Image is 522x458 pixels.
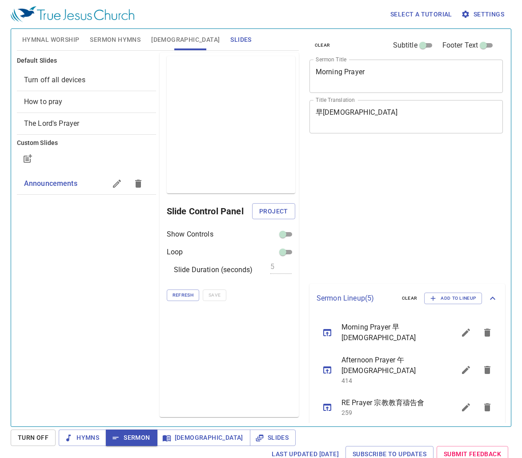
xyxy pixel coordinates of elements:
span: Select a tutorial [390,9,452,20]
button: Select a tutorial [387,6,456,23]
span: [object Object] [24,119,80,128]
button: Settings [459,6,508,23]
span: Slides [230,34,251,45]
p: 414 [341,376,434,385]
span: Footer Text [442,40,478,51]
img: True Jesus Church [11,6,134,22]
span: Add to Lineup [430,294,476,302]
span: [DEMOGRAPHIC_DATA] [151,34,220,45]
span: RE Prayer 宗教教育禱告會 [341,398,434,408]
span: Slides [257,432,289,443]
span: clear [402,294,418,302]
button: Slides [250,430,296,446]
span: clear [315,41,330,49]
span: Turn Off [18,432,48,443]
button: clear [309,40,336,51]
h6: Custom Slides [17,138,156,148]
span: Settings [463,9,504,20]
p: Show Controls [167,229,213,240]
span: Announcements [24,179,77,188]
p: Sermon Lineup ( 5 ) [317,293,395,304]
h6: Default Slides [17,56,156,66]
p: Slide Duration (seconds) [174,265,253,275]
button: Add to Lineup [424,293,482,304]
button: [DEMOGRAPHIC_DATA] [157,430,250,446]
span: Sermon Hymns [90,34,141,45]
button: Refresh [167,289,199,301]
button: Project [252,203,295,220]
button: clear [397,293,423,304]
iframe: from-child [306,143,466,280]
div: The Lord's Prayer [17,113,156,134]
span: Hymns [66,432,99,443]
span: [DEMOGRAPHIC_DATA] [164,432,243,443]
button: Sermon [106,430,157,446]
div: Announcements [17,173,156,194]
span: Subtitle [393,40,418,51]
span: Sermon [113,432,150,443]
div: Turn off all devices [17,69,156,91]
span: Hymnal Worship [22,34,80,45]
p: 259 [341,408,434,417]
h6: Slide Control Panel [167,204,252,218]
div: How to pray [17,91,156,112]
span: Afternoon Prayer 午[DEMOGRAPHIC_DATA] [341,355,434,376]
textarea: 早[DEMOGRAPHIC_DATA] [316,108,497,125]
p: Loop [167,247,183,257]
div: Sermon Lineup(5)clearAdd to Lineup [309,284,505,313]
span: Project [259,206,288,217]
textarea: Morning Prayer [316,68,497,84]
span: [object Object] [24,97,63,106]
span: Morning Prayer 早[DEMOGRAPHIC_DATA] [341,322,434,343]
button: Hymns [59,430,106,446]
span: [object Object] [24,76,85,84]
button: Turn Off [11,430,56,446]
span: Refresh [173,291,193,299]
